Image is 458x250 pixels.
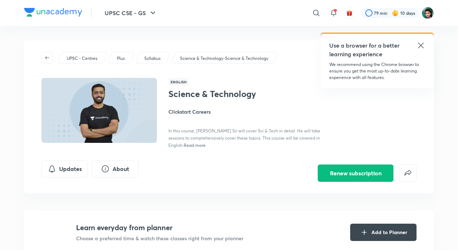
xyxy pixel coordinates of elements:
[168,128,320,148] span: In this course, [PERSON_NAME] Sir will cover Sci & Tech in detail. He will take sessions to compr...
[76,234,243,242] p: Choose a preferred time & watch these classes right from your planner
[92,160,138,177] button: About
[117,55,125,62] p: Plus
[40,77,158,144] img: Thumbnail
[350,224,417,241] button: Add to Planner
[329,41,401,58] h5: Use a browser for a better learning experience
[329,61,425,81] p: We recommend using the Chrome browser to ensure you get the most up-to-date learning experience w...
[143,55,162,62] a: Syllabus
[344,7,355,19] button: avatar
[168,108,330,115] h4: Clickstart Careers
[41,160,88,177] button: Updates
[100,6,162,20] button: UPSC CSE - GS
[76,222,243,233] h4: Learn everyday from planner
[24,8,82,17] img: Company Logo
[318,165,393,182] button: Renew subscription
[67,55,97,62] p: UPSC - Centres
[184,142,206,148] span: Read more
[179,55,270,62] a: Science & Technology-Science & Technology
[168,89,286,99] h1: Science & Technology
[116,55,126,62] a: Plus
[24,8,82,18] a: Company Logo
[66,55,99,62] a: UPSC - Centres
[346,10,353,16] img: avatar
[144,55,160,62] p: Syllabus
[399,165,417,182] button: false
[422,7,434,19] img: Avinash Gupta
[392,9,399,17] img: streak
[168,78,189,86] span: English
[180,55,268,62] p: Science & Technology-Science & Technology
